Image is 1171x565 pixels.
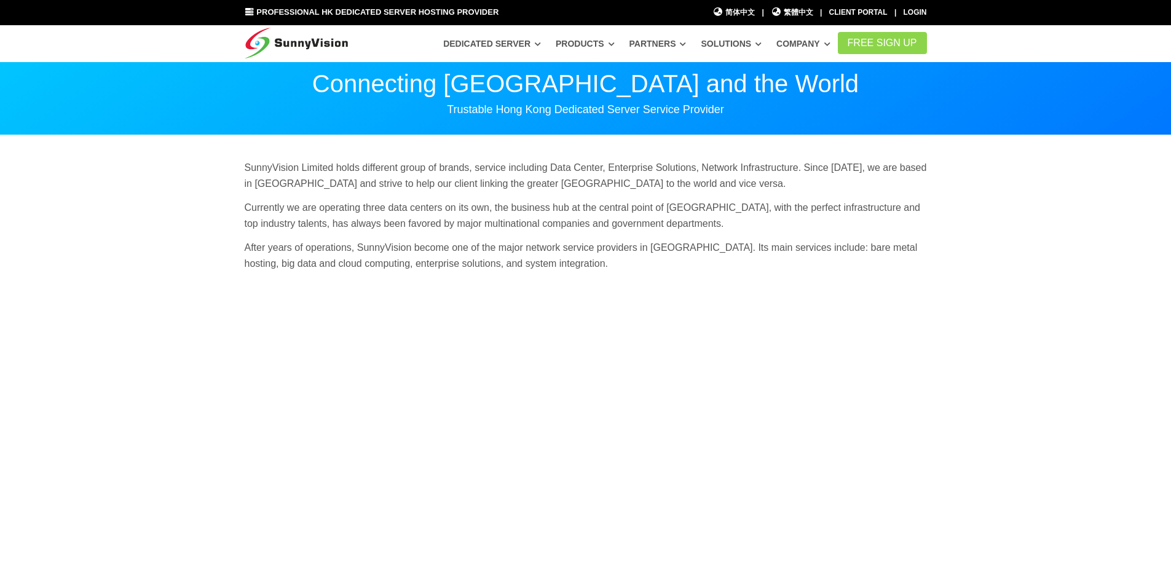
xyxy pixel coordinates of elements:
li: | [820,7,822,18]
a: Partners [629,33,687,55]
p: Connecting [GEOGRAPHIC_DATA] and the World [245,71,927,96]
p: Trustable Hong Kong Dedicated Server Service Provider [245,102,927,117]
a: Client Portal [829,8,888,17]
a: Solutions [701,33,762,55]
a: Login [904,8,927,17]
p: After years of operations, SunnyVision become one of the major network service providers in [GEOG... [245,240,927,271]
a: 繁體中文 [771,7,813,18]
li: | [894,7,896,18]
a: FREE Sign Up [838,32,927,54]
li: | [762,7,763,18]
a: 简体中文 [713,7,755,18]
a: Dedicated Server [443,33,541,55]
span: Professional HK Dedicated Server Hosting Provider [256,7,499,17]
p: Currently we are operating three data centers on its own, the business hub at the central point o... [245,200,927,231]
a: Products [556,33,615,55]
a: Company [776,33,830,55]
p: SunnyVision Limited holds different group of brands, service including Data Center, Enterprise So... [245,160,927,191]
